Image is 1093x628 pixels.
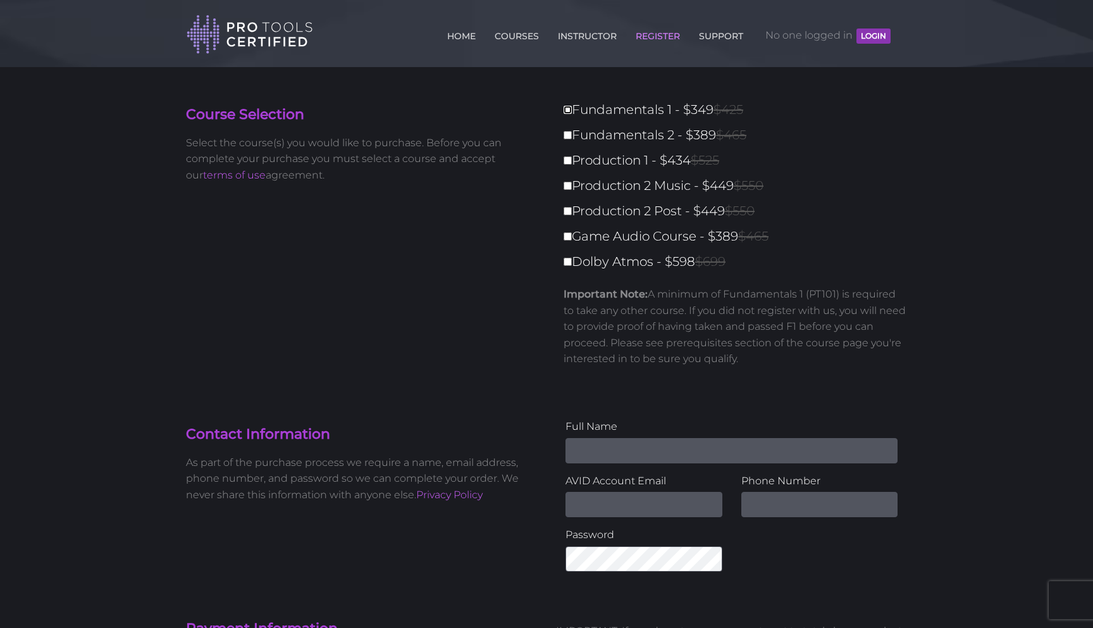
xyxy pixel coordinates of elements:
a: terms of use [203,169,266,181]
span: No one logged in [765,16,891,54]
span: $525 [691,153,719,168]
a: Privacy Policy [416,489,483,501]
p: Select the course(s) you would like to purchase. Before you can complete your purchase you must s... [186,135,537,184]
a: REGISTER [633,23,683,44]
label: Dolby Atmos - $598 [564,251,915,273]
img: Pro Tools Certified Logo [187,14,313,55]
span: $465 [716,127,746,142]
span: $465 [738,229,769,244]
label: Production 1 - $434 [564,149,915,172]
h4: Course Selection [186,105,537,125]
input: Game Audio Course - $389$465 [564,232,572,241]
button: LOGIN [856,28,891,44]
p: As part of the purchase process we require a name, email address, phone number, and password so w... [186,455,537,503]
label: Game Audio Course - $389 [564,225,915,248]
input: Production 2 Music - $449$550 [564,182,572,190]
label: Production 2 Music - $449 [564,175,915,197]
input: Production 2 Post - $449$550 [564,207,572,215]
label: Production 2 Post - $449 [564,200,915,222]
a: HOME [444,23,479,44]
input: Production 1 - $434$525 [564,156,572,165]
span: $699 [695,254,726,269]
p: A minimum of Fundamentals 1 (PT101) is required to take any other course. If you did not register... [564,286,907,367]
a: COURSES [491,23,542,44]
span: $425 [713,102,743,117]
label: Fundamentals 2 - $389 [564,124,915,146]
span: $550 [734,178,763,193]
h4: Contact Information [186,425,537,444]
span: $550 [725,203,755,218]
input: Dolby Atmos - $598$699 [564,258,572,266]
a: INSTRUCTOR [555,23,620,44]
strong: Important Note: [564,288,648,300]
input: Fundamentals 2 - $389$465 [564,131,572,139]
input: Fundamentals 1 - $349$425 [564,106,572,114]
label: Password [565,527,722,543]
a: SUPPORT [696,23,746,44]
label: AVID Account Email [565,473,722,489]
label: Phone Number [741,473,898,489]
label: Full Name [565,418,898,435]
label: Fundamentals 1 - $349 [564,99,915,121]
